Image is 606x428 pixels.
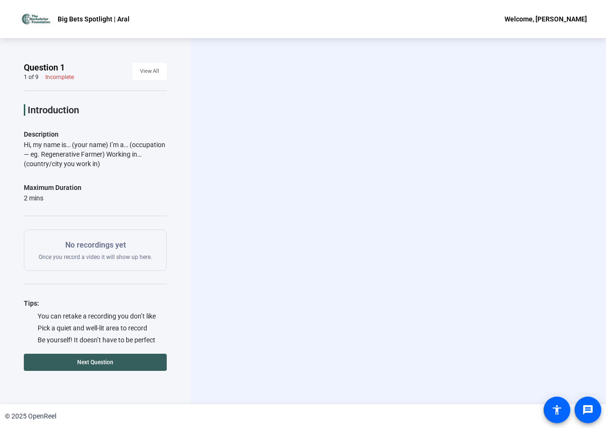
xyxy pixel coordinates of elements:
span: View All [140,64,159,79]
div: Be yourself! It doesn’t have to be perfect [24,335,167,345]
div: Incomplete [45,73,74,81]
div: Maximum Duration [24,182,81,193]
p: Description [24,129,167,140]
div: Pick a quiet and well-lit area to record [24,323,167,333]
div: You can retake a recording you don’t like [24,311,167,321]
div: Hi, my name is… (your name) I’m a… (occupation — eg. Regenerative Farmer) Working in… (country/ci... [24,140,167,169]
p: No recordings yet [39,239,152,251]
span: Next Question [77,359,113,366]
div: Welcome, [PERSON_NAME] [505,13,587,25]
span: Question 1 [24,62,65,73]
img: OpenReel logo [19,10,53,29]
div: Once you record a video it will show up here. [39,239,152,261]
div: © 2025 OpenReel [5,411,56,421]
div: 2 mins [24,193,81,203]
mat-icon: message [582,404,594,416]
button: Next Question [24,354,167,371]
div: Tips: [24,298,167,309]
p: Big Bets Spotlight | Aral [58,13,130,25]
mat-icon: accessibility [551,404,563,416]
p: Introduction [28,104,167,116]
button: View All [132,63,167,80]
div: 1 of 9 [24,73,39,81]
